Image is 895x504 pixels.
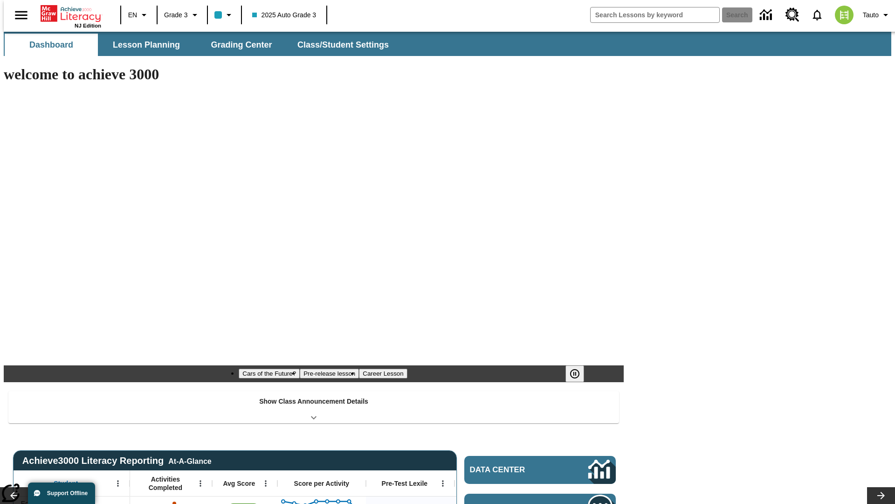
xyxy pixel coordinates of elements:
div: SubNavbar [4,34,397,56]
button: Language: EN, Select a language [124,7,154,23]
span: Achieve3000 Literacy Reporting [22,455,212,466]
button: Slide 1 Cars of the Future? [239,369,300,378]
button: Lesson carousel, Next [867,487,895,504]
button: Support Offline [28,483,95,504]
a: Resource Center, Will open in new tab [780,2,805,28]
button: Profile/Settings [859,7,895,23]
img: avatar image [835,6,854,24]
a: Data Center [754,2,780,28]
button: Open Menu [193,476,207,490]
div: Show Class Announcement Details [8,391,619,423]
button: Dashboard [5,34,98,56]
button: Open Menu [436,476,450,490]
button: Grading Center [195,34,288,56]
span: Data Center [470,465,557,475]
span: NJ Edition [75,23,101,28]
button: Open Menu [111,476,125,490]
p: Show Class Announcement Details [259,397,368,406]
div: At-A-Glance [168,455,211,466]
a: Notifications [805,3,829,27]
button: Open side menu [7,1,35,29]
span: Tauto [863,10,879,20]
button: Lesson Planning [100,34,193,56]
div: SubNavbar [4,32,891,56]
span: Student [54,479,78,488]
span: 2025 Auto Grade 3 [252,10,317,20]
input: search field [591,7,719,22]
span: Pre-Test Lexile [382,479,428,488]
button: Grade: Grade 3, Select a grade [160,7,204,23]
button: Class color is light blue. Change class color [211,7,238,23]
span: Activities Completed [135,475,196,492]
div: Pause [565,365,593,382]
button: Pause [565,365,584,382]
button: Slide 2 Pre-release lesson [300,369,359,378]
button: Class/Student Settings [290,34,396,56]
button: Slide 3 Career Lesson [359,369,407,378]
span: Avg Score [223,479,255,488]
span: Support Offline [47,490,88,497]
span: Grade 3 [164,10,188,20]
h1: welcome to achieve 3000 [4,66,624,83]
div: Home [41,3,101,28]
button: Select a new avatar [829,3,859,27]
span: Score per Activity [294,479,350,488]
a: Data Center [464,456,616,484]
button: Open Menu [259,476,273,490]
span: EN [128,10,137,20]
a: Home [41,4,101,23]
